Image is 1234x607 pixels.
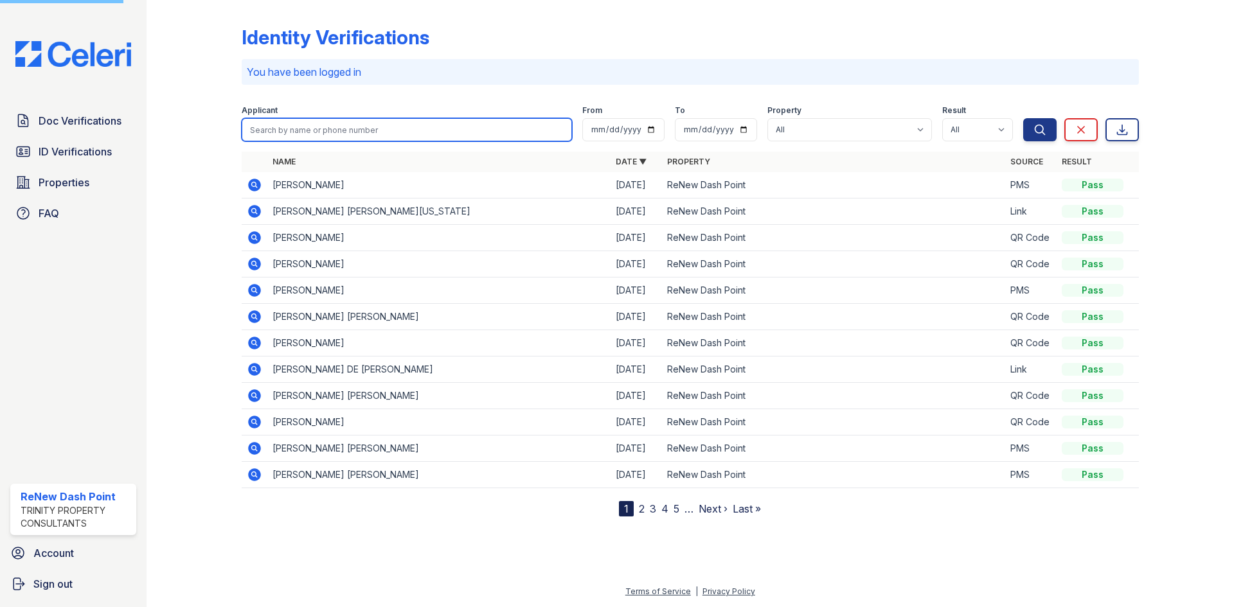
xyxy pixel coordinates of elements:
[662,356,1005,383] td: ReNew Dash Point
[1005,198,1057,225] td: Link
[267,251,611,277] td: [PERSON_NAME]
[1062,442,1123,455] div: Pass
[1062,337,1123,349] div: Pass
[267,409,611,435] td: [PERSON_NAME]
[662,251,1005,277] td: ReNew Dash Point
[242,26,429,49] div: Identity Verifications
[684,501,693,516] span: …
[267,172,611,198] td: [PERSON_NAME]
[5,41,141,67] img: CE_Logo_Blue-a8612792a0a2168367f1c8372b55b34899dd931a85d93a1a3d3e32e68fde9ad4.png
[662,383,1005,409] td: ReNew Dash Point
[1005,225,1057,251] td: QR Code
[1062,157,1092,166] a: Result
[611,251,662,277] td: [DATE]
[662,304,1005,330] td: ReNew Dash Point
[21,504,131,530] div: Trinity Property Consultants
[662,330,1005,356] td: ReNew Dash Point
[611,304,662,330] td: [DATE]
[1005,462,1057,488] td: PMS
[1062,258,1123,270] div: Pass
[1062,310,1123,323] div: Pass
[10,200,136,226] a: FAQ
[662,198,1005,225] td: ReNew Dash Point
[650,502,656,515] a: 3
[667,157,710,166] a: Property
[267,330,611,356] td: [PERSON_NAME]
[273,157,296,166] a: Name
[611,198,662,225] td: [DATE]
[39,144,112,159] span: ID Verifications
[611,172,662,198] td: [DATE]
[242,105,278,116] label: Applicant
[699,502,728,515] a: Next ›
[1005,277,1057,304] td: PMS
[267,304,611,330] td: [PERSON_NAME] [PERSON_NAME]
[662,225,1005,251] td: ReNew Dash Point
[611,409,662,435] td: [DATE]
[695,586,698,596] div: |
[33,576,73,592] span: Sign out
[611,277,662,304] td: [DATE]
[10,108,136,134] a: Doc Verifications
[1062,284,1123,297] div: Pass
[1180,556,1221,594] iframe: chat widget
[1005,435,1057,462] td: PMS
[674,502,679,515] a: 5
[1005,304,1057,330] td: QR Code
[39,113,121,128] span: Doc Verifications
[733,502,761,515] a: Last »
[267,383,611,409] td: [PERSON_NAME] [PERSON_NAME]
[1005,330,1057,356] td: QR Code
[619,501,634,516] div: 1
[611,435,662,462] td: [DATE]
[33,545,74,561] span: Account
[267,198,611,225] td: [PERSON_NAME] [PERSON_NAME][US_STATE]
[662,462,1005,488] td: ReNew Dash Point
[267,277,611,304] td: [PERSON_NAME]
[1010,157,1043,166] a: Source
[662,435,1005,462] td: ReNew Dash Point
[1005,409,1057,435] td: QR Code
[247,64,1134,80] p: You have been logged in
[1062,389,1123,402] div: Pass
[10,139,136,164] a: ID Verifications
[662,277,1005,304] td: ReNew Dash Point
[611,356,662,383] td: [DATE]
[662,409,1005,435] td: ReNew Dash Point
[625,586,691,596] a: Terms of Service
[267,462,611,488] td: [PERSON_NAME] [PERSON_NAME]
[5,571,141,597] a: Sign out
[942,105,966,116] label: Result
[21,489,131,504] div: ReNew Dash Point
[1005,172,1057,198] td: PMS
[611,330,662,356] td: [DATE]
[702,586,755,596] a: Privacy Policy
[5,540,141,566] a: Account
[1005,251,1057,277] td: QR Code
[675,105,685,116] label: To
[1062,205,1123,218] div: Pass
[611,383,662,409] td: [DATE]
[39,206,59,221] span: FAQ
[1062,416,1123,428] div: Pass
[582,105,602,116] label: From
[662,172,1005,198] td: ReNew Dash Point
[661,502,668,515] a: 4
[616,157,647,166] a: Date ▼
[767,105,801,116] label: Property
[267,435,611,462] td: [PERSON_NAME] [PERSON_NAME]
[611,462,662,488] td: [DATE]
[267,356,611,383] td: [PERSON_NAME] DE [PERSON_NAME]
[1062,231,1123,244] div: Pass
[639,502,645,515] a: 2
[1062,179,1123,191] div: Pass
[10,170,136,195] a: Properties
[267,225,611,251] td: [PERSON_NAME]
[39,175,89,190] span: Properties
[1005,356,1057,383] td: Link
[242,118,572,141] input: Search by name or phone number
[1062,363,1123,376] div: Pass
[1005,383,1057,409] td: QR Code
[611,225,662,251] td: [DATE]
